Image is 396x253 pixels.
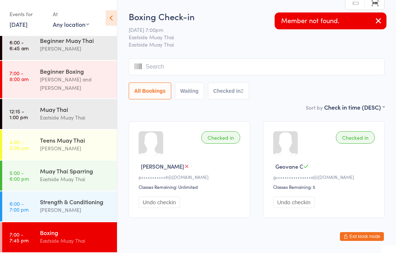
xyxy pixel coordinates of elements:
[141,162,184,170] span: [PERSON_NAME]
[273,184,377,190] div: Classes Remaining: 5
[40,236,111,245] div: Eastside Muay Thai
[336,131,375,144] div: Checked in
[139,174,242,180] div: p•••••••••••
[275,162,303,170] span: Geovane C
[40,136,111,144] div: Teens Muay Thai
[2,222,117,252] a: 7:00 -7:45 pmBoxingEastside Muay Thai
[40,36,111,44] div: Beginner Muay Thai
[2,161,117,191] a: 5:00 -6:00 pmMuay Thai SparringEastside Muay Thai
[40,144,111,153] div: [PERSON_NAME]
[10,108,28,120] time: 12:15 - 1:00 pm
[340,232,384,241] button: Exit kiosk mode
[275,12,386,29] div: Member not found.
[10,8,45,20] div: Events for
[40,67,111,75] div: Beginner Boxing
[2,61,117,98] a: 7:00 -8:00 amBeginner Boxing[PERSON_NAME] and [PERSON_NAME]
[40,113,111,122] div: Eastside Muay Thai
[10,170,29,181] time: 5:00 - 6:00 pm
[129,82,171,99] button: All Bookings
[129,41,385,48] span: Eastside Muay Thai
[10,70,29,82] time: 7:00 - 8:00 am
[53,8,89,20] div: At
[40,167,111,175] div: Muay Thai Sparring
[2,191,117,221] a: 6:00 -7:00 pmStrength & Conditioning[PERSON_NAME]
[129,26,373,33] span: [DATE] 7:00pm
[2,30,117,60] a: 6:00 -6:45 amBeginner Muay Thai[PERSON_NAME]
[40,44,111,53] div: [PERSON_NAME]
[175,82,204,99] button: Waiting
[208,82,249,99] button: Checked in2
[10,231,29,243] time: 7:00 - 7:45 pm
[10,201,29,212] time: 6:00 - 7:00 pm
[10,20,27,28] a: [DATE]
[201,131,240,144] div: Checked in
[2,130,117,160] a: 4:00 -5:00 pmTeens Muay Thai[PERSON_NAME]
[40,105,111,113] div: Muay Thai
[306,104,323,111] label: Sort by
[129,33,373,41] span: Eastside Muay Thai
[273,174,377,180] div: g••••••••••••••••
[2,99,117,129] a: 12:15 -1:00 pmMuay ThaiEastside Muay Thai
[10,39,29,51] time: 6:00 - 6:45 am
[129,10,385,22] h2: Boxing Check-in
[40,198,111,206] div: Strength & Conditioning
[53,20,89,28] div: Any location
[40,228,111,236] div: Boxing
[10,139,29,151] time: 4:00 - 5:00 pm
[241,88,243,94] div: 2
[139,197,180,208] button: Undo checkin
[324,103,385,111] div: Check in time (DESC)
[40,206,111,214] div: [PERSON_NAME]
[139,184,242,190] div: Classes Remaining: Unlimited
[40,175,111,183] div: Eastside Muay Thai
[273,197,315,208] button: Undo checkin
[129,58,385,75] input: Search
[40,75,111,92] div: [PERSON_NAME] and [PERSON_NAME]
